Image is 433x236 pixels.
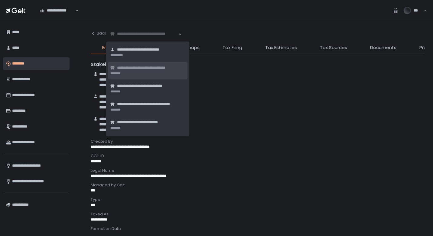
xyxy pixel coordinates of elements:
[91,61,425,68] div: Stakeholders
[91,31,106,36] div: Back
[106,27,181,41] div: Search for option
[223,44,242,51] span: Tax Filing
[91,27,106,39] button: Back
[110,31,178,37] input: Search for option
[91,182,425,188] div: Managed by Gelt
[91,197,425,202] div: Type
[102,44,115,51] span: Entity
[265,44,297,51] span: Tax Estimates
[320,44,347,51] span: Tax Sources
[36,4,79,17] div: Search for option
[91,168,425,173] div: Legal Name
[91,139,425,144] div: Created By
[91,226,425,231] div: Formation Date
[91,211,425,217] div: Taxed As
[91,153,425,159] div: CCH ID
[370,44,396,51] span: Documents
